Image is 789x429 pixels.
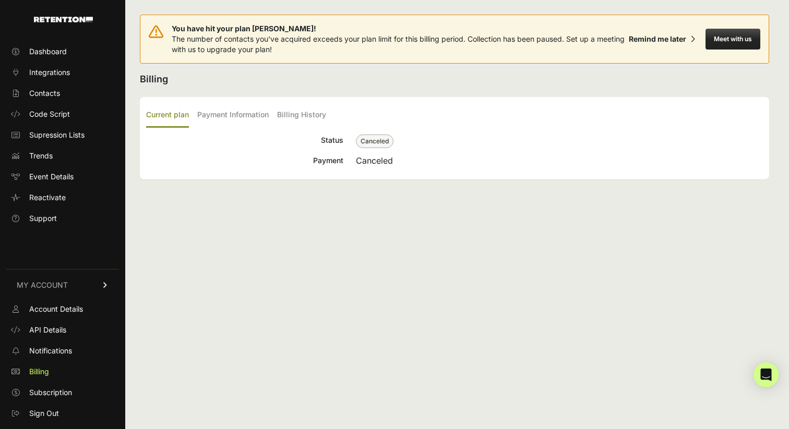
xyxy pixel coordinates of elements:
[29,109,70,119] span: Code Script
[34,17,93,22] img: Retention.com
[197,103,269,128] label: Payment Information
[6,342,119,359] a: Notifications
[29,213,57,224] span: Support
[6,168,119,185] a: Event Details
[6,210,119,227] a: Support
[625,30,699,48] button: Remind me later
[140,72,769,87] h2: Billing
[29,304,83,314] span: Account Details
[356,154,763,167] div: Canceled
[6,43,119,60] a: Dashboard
[356,134,393,148] span: Canceled
[6,64,119,81] a: Integrations
[6,301,119,317] a: Account Details
[754,362,779,387] div: Open Intercom Messenger
[29,325,66,335] span: API Details
[146,134,343,148] div: Status
[172,23,625,34] span: You have hit your plan [PERSON_NAME]!
[29,88,60,99] span: Contacts
[29,151,53,161] span: Trends
[146,103,189,128] label: Current plan
[6,127,119,143] a: Supression Lists
[29,46,67,57] span: Dashboard
[172,34,625,54] span: The number of contacts you've acquired exceeds your plan limit for this billing period. Collectio...
[6,269,119,301] a: MY ACCOUNT
[6,106,119,122] a: Code Script
[277,103,326,128] label: Billing History
[146,154,343,167] div: Payment
[29,408,59,419] span: Sign Out
[6,363,119,380] a: Billing
[29,130,85,140] span: Supression Lists
[6,384,119,401] a: Subscription
[29,346,72,356] span: Notifications
[29,171,74,182] span: Event Details
[29,366,49,377] span: Billing
[29,192,66,203] span: Reactivate
[6,148,119,164] a: Trends
[29,67,70,78] span: Integrations
[6,405,119,422] a: Sign Out
[706,29,760,50] button: Meet with us
[17,280,68,290] span: MY ACCOUNT
[6,85,119,102] a: Contacts
[629,34,686,44] div: Remind me later
[29,387,72,398] span: Subscription
[6,189,119,206] a: Reactivate
[6,322,119,338] a: API Details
